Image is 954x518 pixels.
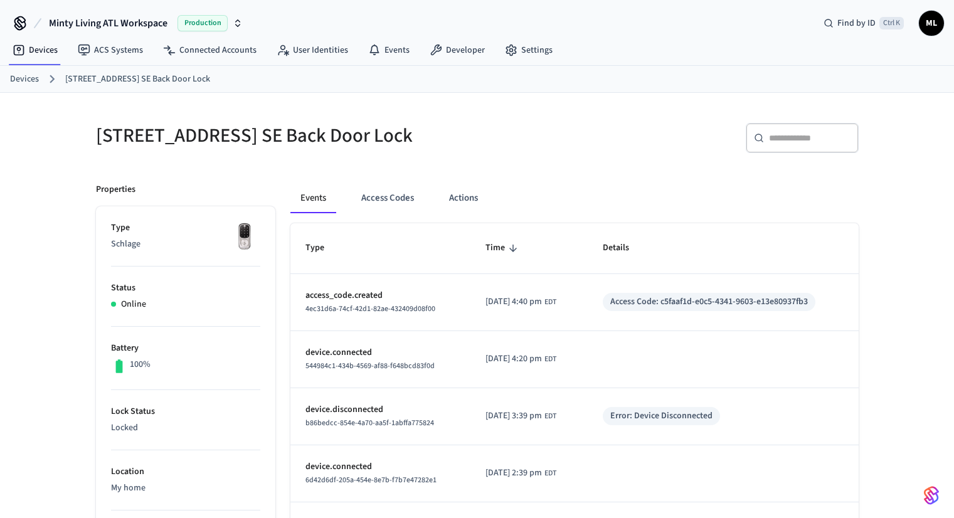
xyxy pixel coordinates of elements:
[879,17,904,29] span: Ctrl K
[305,403,456,416] p: device.disconnected
[544,468,556,479] span: EDT
[485,352,542,366] span: [DATE] 4:20 pm
[111,482,260,495] p: My home
[485,352,556,366] div: America/New_York
[290,183,336,213] button: Events
[305,361,435,371] span: 544984c1-434b-4569-af88-f648bcd83f0d
[229,221,260,253] img: Yale Assure Touchscreen Wifi Smart Lock, Satin Nickel, Front
[603,238,645,258] span: Details
[305,238,341,258] span: Type
[544,354,556,365] span: EDT
[111,465,260,478] p: Location
[485,410,556,423] div: America/New_York
[111,238,260,251] p: Schlage
[544,411,556,422] span: EDT
[111,342,260,355] p: Battery
[111,221,260,235] p: Type
[610,295,808,309] div: Access Code: c5faaf1d-e0c5-4341-9603-e13e80937fb3
[153,39,267,61] a: Connected Accounts
[439,183,488,213] button: Actions
[65,73,210,86] a: [STREET_ADDRESS] SE Back Door Lock
[485,238,521,258] span: Time
[96,123,470,149] h5: [STREET_ADDRESS] SE Back Door Lock
[267,39,358,61] a: User Identities
[305,460,456,473] p: device.connected
[10,73,39,86] a: Devices
[485,467,542,480] span: [DATE] 2:39 pm
[358,39,420,61] a: Events
[920,12,943,34] span: ML
[837,17,876,29] span: Find by ID
[290,183,859,213] div: ant example
[485,410,542,423] span: [DATE] 3:39 pm
[485,295,556,309] div: America/New_York
[305,418,434,428] span: b86bedcc-854e-4a70-aa5f-1abffa775824
[305,346,456,359] p: device.connected
[130,358,151,371] p: 100%
[111,421,260,435] p: Locked
[544,297,556,308] span: EDT
[111,405,260,418] p: Lock Status
[924,485,939,505] img: SeamLogoGradient.69752ec5.svg
[3,39,68,61] a: Devices
[495,39,563,61] a: Settings
[49,16,167,31] span: Minty Living ATL Workspace
[305,475,437,485] span: 6d42d6df-205a-454e-8e7b-f7b7e47282e1
[111,282,260,295] p: Status
[485,295,542,309] span: [DATE] 4:40 pm
[305,289,456,302] p: access_code.created
[351,183,424,213] button: Access Codes
[485,467,556,480] div: America/New_York
[919,11,944,36] button: ML
[305,304,435,314] span: 4ec31d6a-74cf-42d1-82ae-432409d08f00
[610,410,713,423] div: Error: Device Disconnected
[814,12,914,34] div: Find by IDCtrl K
[121,298,146,311] p: Online
[420,39,495,61] a: Developer
[178,15,228,31] span: Production
[68,39,153,61] a: ACS Systems
[96,183,135,196] p: Properties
